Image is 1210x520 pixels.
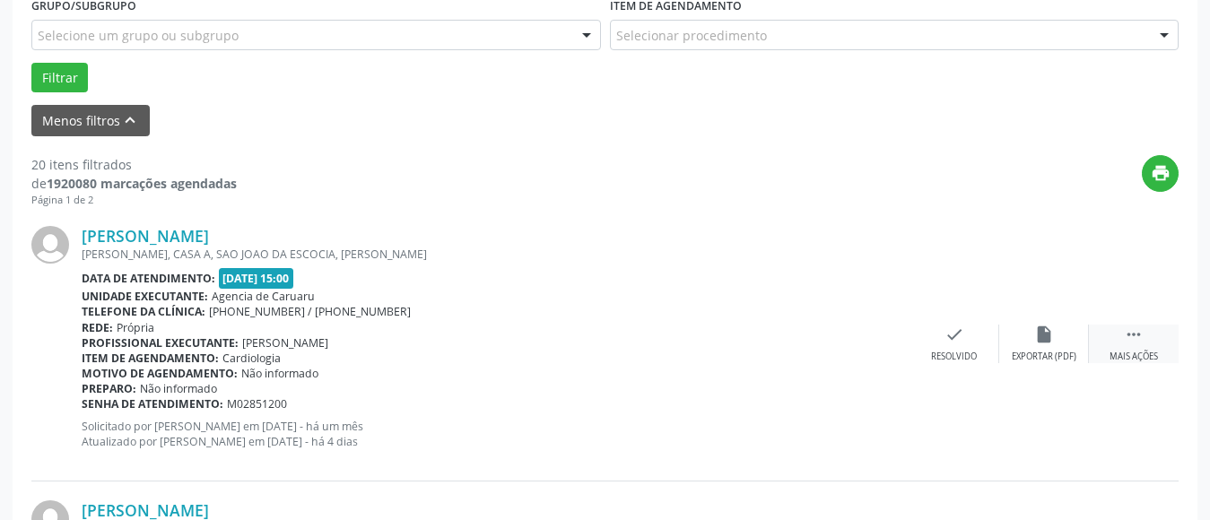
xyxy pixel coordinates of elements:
[931,351,977,363] div: Resolvido
[616,26,767,45] span: Selecionar procedimento
[227,396,287,412] span: M02851200
[1151,163,1171,183] i: print
[82,381,136,396] b: Preparo:
[117,320,154,335] span: Própria
[241,366,318,381] span: Não informado
[82,335,239,351] b: Profissional executante:
[212,289,315,304] span: Agencia de Caruaru
[140,381,217,396] span: Não informado
[1110,351,1158,363] div: Mais ações
[120,110,140,130] i: keyboard_arrow_up
[82,320,113,335] b: Rede:
[82,304,205,319] b: Telefone da clínica:
[209,304,411,319] span: [PHONE_NUMBER] / [PHONE_NUMBER]
[31,193,237,208] div: Página 1 de 2
[38,26,239,45] span: Selecione um grupo ou subgrupo
[82,500,209,520] a: [PERSON_NAME]
[82,226,209,246] a: [PERSON_NAME]
[1124,325,1144,344] i: 
[31,105,150,136] button: Menos filtroskeyboard_arrow_up
[1012,351,1076,363] div: Exportar (PDF)
[47,175,237,192] strong: 1920080 marcações agendadas
[1034,325,1054,344] i: insert_drive_file
[31,155,237,174] div: 20 itens filtrados
[219,268,294,289] span: [DATE] 15:00
[31,63,88,93] button: Filtrar
[242,335,328,351] span: [PERSON_NAME]
[82,247,910,262] div: [PERSON_NAME], CASA A, SAO JOAO DA ESCOCIA, [PERSON_NAME]
[31,226,69,264] img: img
[82,271,215,286] b: Data de atendimento:
[1142,155,1179,192] button: print
[82,366,238,381] b: Motivo de agendamento:
[82,396,223,412] b: Senha de atendimento:
[222,351,281,366] span: Cardiologia
[944,325,964,344] i: check
[31,174,237,193] div: de
[82,351,219,366] b: Item de agendamento:
[82,289,208,304] b: Unidade executante:
[82,419,910,449] p: Solicitado por [PERSON_NAME] em [DATE] - há um mês Atualizado por [PERSON_NAME] em [DATE] - há 4 ...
